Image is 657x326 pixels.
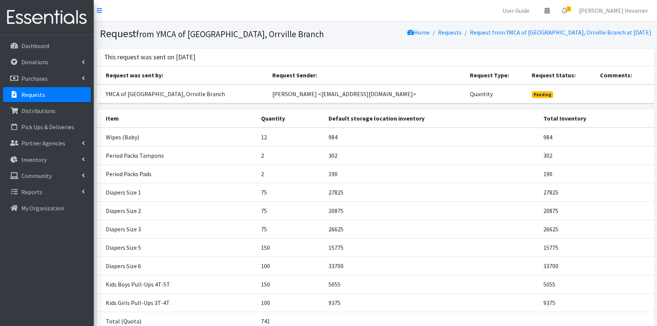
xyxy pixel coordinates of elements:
td: 2 [256,165,324,183]
td: 75 [256,201,324,220]
td: Diapers Size 5 [97,238,256,257]
a: Distributions [3,103,91,118]
a: Partner Agencies [3,136,91,151]
td: 9375 [539,293,654,312]
td: 984 [324,128,539,146]
td: 100 [256,257,324,275]
td: 5055 [539,275,654,293]
td: 33700 [324,257,539,275]
p: My Organization [21,204,64,212]
a: Dashboard [3,38,91,53]
span: 2 [566,6,571,12]
h1: Request [100,27,373,40]
th: Total Inventory [539,109,654,128]
td: [PERSON_NAME] <[EMAIL_ADDRESS][DOMAIN_NAME]> [268,85,465,103]
td: 12 [256,128,324,146]
h3: This request was sent on [DATE] [104,53,195,61]
p: Community [21,172,52,180]
td: Period Packs Tampons [97,146,256,165]
a: [PERSON_NAME] Hexamer [573,3,654,18]
td: Quantity [465,85,527,103]
td: 20875 [539,201,654,220]
td: Wipes (Baby) [97,128,256,146]
td: 27825 [324,183,539,201]
td: Kids Girls Pull-Ups 3T-4T [97,293,256,312]
th: Default storage location inventory [324,109,539,128]
th: Request Type: [465,66,527,85]
td: 150 [256,238,324,257]
a: Requests [438,29,462,36]
p: Purchases [21,75,48,82]
td: 75 [256,220,324,238]
a: Inventory [3,152,91,167]
td: 100 [256,293,324,312]
td: 302 [539,146,654,165]
th: Comments: [595,66,654,85]
a: Donations [3,54,91,69]
td: Period Packs Pads [97,165,256,183]
td: 20875 [324,201,539,220]
th: Item [97,109,256,128]
td: 26625 [324,220,539,238]
td: 150 [256,275,324,293]
a: Requests [3,87,91,102]
td: Diapers Size 6 [97,257,256,275]
td: 190 [324,165,539,183]
a: Purchases [3,71,91,86]
td: 75 [256,183,324,201]
p: Requests [21,91,45,98]
th: Request Sender: [268,66,465,85]
a: 2 [556,3,573,18]
th: Quantity [256,109,324,128]
td: Diapers Size 2 [97,201,256,220]
p: Reports [21,188,42,196]
img: HumanEssentials [3,5,91,30]
th: Request Status: [527,66,595,85]
span: Pending [532,91,553,98]
p: Partner Agencies [21,139,65,147]
td: 26625 [539,220,654,238]
p: Donations [21,58,48,66]
a: Reports [3,184,91,199]
p: Pick Ups & Deliveries [21,123,74,131]
a: Request from YMCA of [GEOGRAPHIC_DATA], Orrville Branch at [DATE] [470,29,651,36]
p: Dashboard [21,42,49,50]
td: 33700 [539,257,654,275]
td: 15775 [324,238,539,257]
td: 5055 [324,275,539,293]
td: 984 [539,128,654,146]
td: 9375 [324,293,539,312]
td: 2 [256,146,324,165]
td: 15775 [539,238,654,257]
td: 27825 [539,183,654,201]
td: Diapers Size 3 [97,220,256,238]
td: Diapers Size 1 [97,183,256,201]
a: Pick Ups & Deliveries [3,119,91,134]
th: Request was sent by: [97,66,268,85]
small: from YMCA of [GEOGRAPHIC_DATA], Orrville Branch [136,29,324,39]
a: User Guide [496,3,535,18]
td: 190 [539,165,654,183]
a: Home [407,29,430,36]
a: My Organization [3,201,91,216]
td: Kids Boys Pull-Ups 4T-5T [97,275,256,293]
td: YMCA of [GEOGRAPHIC_DATA], Orrville Branch [97,85,268,103]
p: Inventory [21,156,46,163]
td: 302 [324,146,539,165]
p: Distributions [21,107,55,115]
a: Community [3,168,91,183]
